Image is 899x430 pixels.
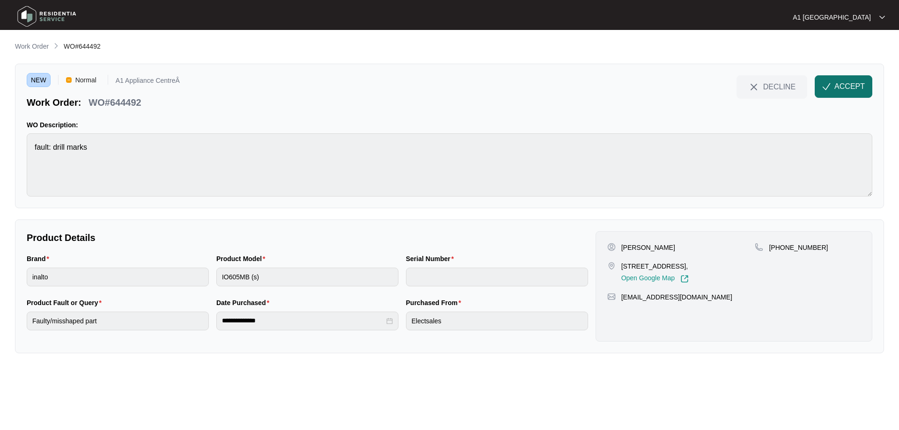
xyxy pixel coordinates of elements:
input: Serial Number [406,268,588,286]
img: close-Icon [748,81,759,93]
textarea: fault: drill marks [27,133,872,197]
button: check-IconACCEPT [815,75,872,98]
a: Work Order [13,42,51,52]
p: WO Description: [27,120,872,130]
img: map-pin [607,262,616,270]
img: Link-External [680,275,689,283]
p: Product Details [27,231,588,244]
input: Product Model [216,268,398,286]
p: [EMAIL_ADDRESS][DOMAIN_NAME] [621,292,732,302]
label: Product Fault or Query [27,298,105,307]
img: chevron-right [52,42,60,50]
input: Purchased From [406,312,588,330]
span: Normal [72,73,100,87]
p: A1 Appliance CentreÂ [116,77,180,87]
img: residentia service logo [14,2,80,30]
p: [PERSON_NAME] [621,243,675,252]
img: map-pin [755,243,763,251]
p: Work Order [15,42,49,51]
img: map-pin [607,292,616,301]
img: check-Icon [822,82,831,91]
label: Brand [27,254,53,263]
img: Vercel Logo [66,77,72,83]
label: Purchased From [406,298,465,307]
p: WO#644492 [88,96,141,109]
p: [PHONE_NUMBER] [769,243,828,252]
img: dropdown arrow [879,15,885,20]
span: NEW [27,73,51,87]
span: WO#644492 [64,43,101,50]
p: [STREET_ADDRESS], [621,262,689,271]
input: Date Purchased [222,316,384,326]
input: Brand [27,268,209,286]
button: close-IconDECLINE [737,75,807,98]
label: Date Purchased [216,298,273,307]
p: A1 [GEOGRAPHIC_DATA] [793,13,871,22]
span: ACCEPT [834,81,865,92]
a: Open Google Map [621,275,689,283]
label: Product Model [216,254,269,263]
img: user-pin [607,243,616,251]
input: Product Fault or Query [27,312,209,330]
span: DECLINE [763,81,796,92]
label: Serial Number [406,254,457,263]
p: Work Order: [27,96,81,109]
